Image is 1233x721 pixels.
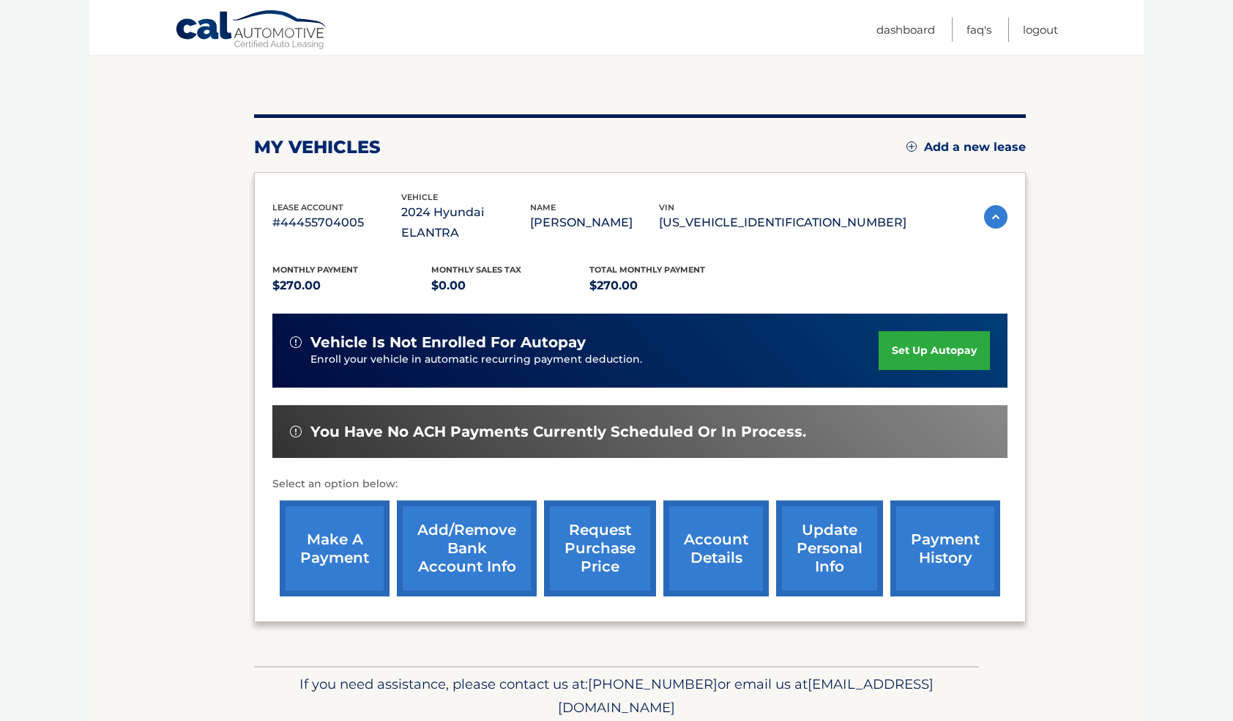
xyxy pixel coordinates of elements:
[272,276,431,296] p: $270.00
[663,500,769,596] a: account details
[1023,18,1058,42] a: Logout
[310,333,586,352] span: vehicle is not enrolled for autopay
[272,476,1007,493] p: Select an option below:
[401,192,438,202] span: vehicle
[431,276,590,296] p: $0.00
[588,676,718,692] span: [PHONE_NUMBER]
[272,265,358,275] span: Monthly Payment
[659,212,906,233] p: [US_VEHICLE_IDENTIFICATION_NUMBER]
[906,140,1026,155] a: Add a new lease
[876,18,935,42] a: Dashboard
[431,265,521,275] span: Monthly sales Tax
[966,18,991,42] a: FAQ's
[530,202,556,212] span: name
[280,500,390,596] a: make a payment
[890,500,1000,596] a: payment history
[272,202,343,212] span: lease account
[659,202,674,212] span: vin
[589,265,705,275] span: Total Monthly Payment
[984,205,1007,229] img: accordion-active.svg
[558,676,934,716] span: [EMAIL_ADDRESS][DOMAIN_NAME]
[544,500,656,596] a: request purchase price
[310,352,879,368] p: Enroll your vehicle in automatic recurring payment deduction.
[530,212,659,233] p: [PERSON_NAME]
[264,673,969,720] p: If you need assistance, please contact us at: or email us at
[290,336,302,348] img: alert-white.svg
[397,500,537,596] a: Add/Remove bank account info
[290,426,302,437] img: alert-white.svg
[272,212,401,233] p: #44455704005
[254,136,381,158] h2: my vehicles
[589,276,748,296] p: $270.00
[175,10,329,52] a: Cal Automotive
[879,331,990,370] a: set up autopay
[906,141,917,152] img: add.svg
[401,202,530,243] p: 2024 Hyundai ELANTRA
[310,423,806,441] span: You have no ACH payments currently scheduled or in process.
[776,500,883,596] a: update personal info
